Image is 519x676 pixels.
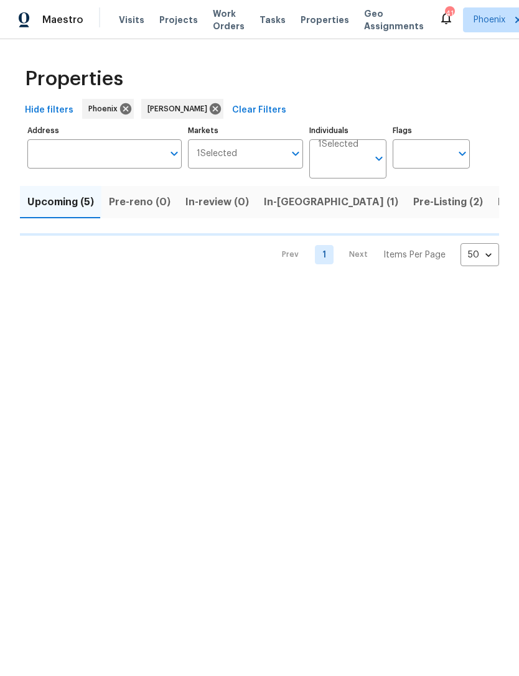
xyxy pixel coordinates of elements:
span: Geo Assignments [364,7,424,32]
span: Properties [301,14,349,26]
span: [PERSON_NAME] [147,103,212,115]
span: In-review (0) [185,193,249,211]
div: [PERSON_NAME] [141,99,223,119]
span: 1 Selected [318,139,358,150]
label: Address [27,127,182,134]
span: 1 Selected [197,149,237,159]
label: Individuals [309,127,386,134]
button: Clear Filters [227,99,291,122]
span: Visits [119,14,144,26]
button: Hide filters [20,99,78,122]
span: Work Orders [213,7,245,32]
span: Pre-Listing (2) [413,193,483,211]
label: Markets [188,127,304,134]
nav: Pagination Navigation [270,243,499,266]
span: Projects [159,14,198,26]
span: Phoenix [474,14,505,26]
span: Pre-reno (0) [109,193,171,211]
div: 41 [445,7,454,20]
span: Maestro [42,14,83,26]
span: Clear Filters [232,103,286,118]
a: Goto page 1 [315,245,334,264]
span: Upcoming (5) [27,193,94,211]
button: Open [166,145,183,162]
button: Open [287,145,304,162]
span: In-[GEOGRAPHIC_DATA] (1) [264,193,398,211]
button: Open [370,150,388,167]
span: Phoenix [88,103,123,115]
button: Open [454,145,471,162]
div: Phoenix [82,99,134,119]
span: Properties [25,73,123,85]
span: Hide filters [25,103,73,118]
div: 50 [461,239,499,271]
p: Items Per Page [383,249,446,261]
label: Flags [393,127,470,134]
span: Tasks [259,16,286,24]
